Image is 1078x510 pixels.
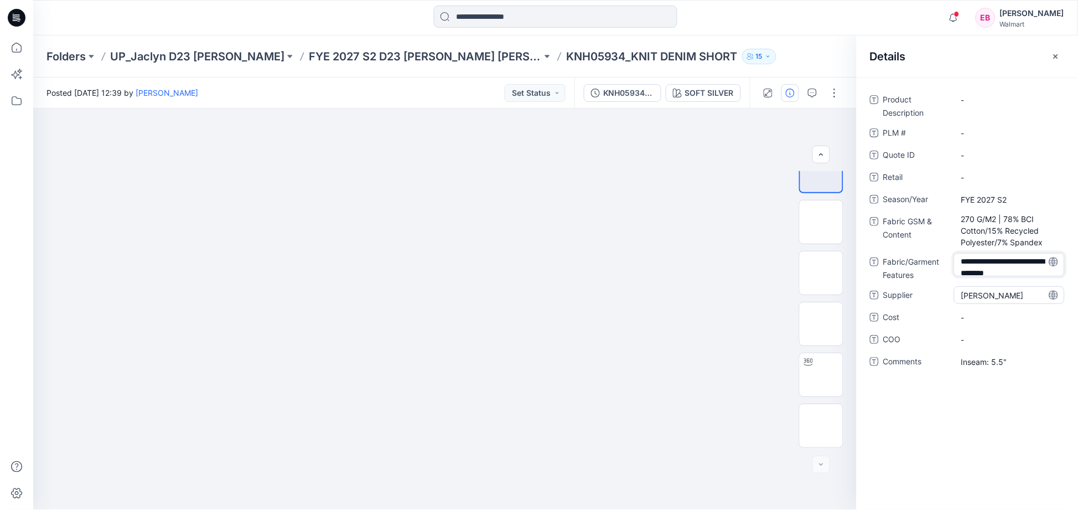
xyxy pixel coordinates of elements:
[883,289,950,304] span: Supplier
[870,50,906,63] h2: Details
[883,171,950,186] span: Retail
[883,333,950,348] span: COO
[883,215,950,249] span: Fabric GSM & Content
[961,290,1058,301] span: Jaclyn
[883,148,950,164] span: Quote ID
[756,50,763,63] p: 15
[136,88,198,97] a: [PERSON_NAME]
[961,356,1058,368] span: Inseam: 5.5"
[46,87,198,99] span: Posted [DATE] 12:39 by
[566,49,738,64] p: KNH05934_KNIT DENIM SHORT
[883,255,950,282] span: Fabric/Garment Features
[961,172,1058,183] span: -
[883,193,950,208] span: Season/Year
[883,311,950,326] span: Cost
[883,355,950,370] span: Comments
[46,49,86,64] a: Folders
[961,213,1058,248] span: 270 G/M2 | 78% BCI Cotton/15% Recycled Polyester/7% Spandex
[883,93,950,120] span: Product Description
[961,312,1058,323] span: -
[666,84,741,102] button: SOFT SILVER
[110,49,284,64] a: UP_Jaclyn D23 [PERSON_NAME]
[961,127,1058,139] span: -
[961,194,1058,205] span: FYE 2027 S2
[742,49,776,64] button: 15
[603,87,654,99] div: KNH05934_ADM_KNIT DENIM SHORT
[685,87,734,99] div: SOFT SILVER
[961,334,1058,346] span: -
[961,150,1058,161] span: -
[781,84,799,102] button: Details
[976,8,996,28] div: EB
[309,49,542,64] a: FYE 2027 S2 D23 [PERSON_NAME] [PERSON_NAME] GT IMPORTS
[1000,7,1064,20] div: [PERSON_NAME]
[1000,20,1064,28] div: Walmart
[961,94,1058,106] span: -
[883,126,950,142] span: PLM #
[584,84,661,102] button: KNH05934_ADM_KNIT DENIM SHORT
